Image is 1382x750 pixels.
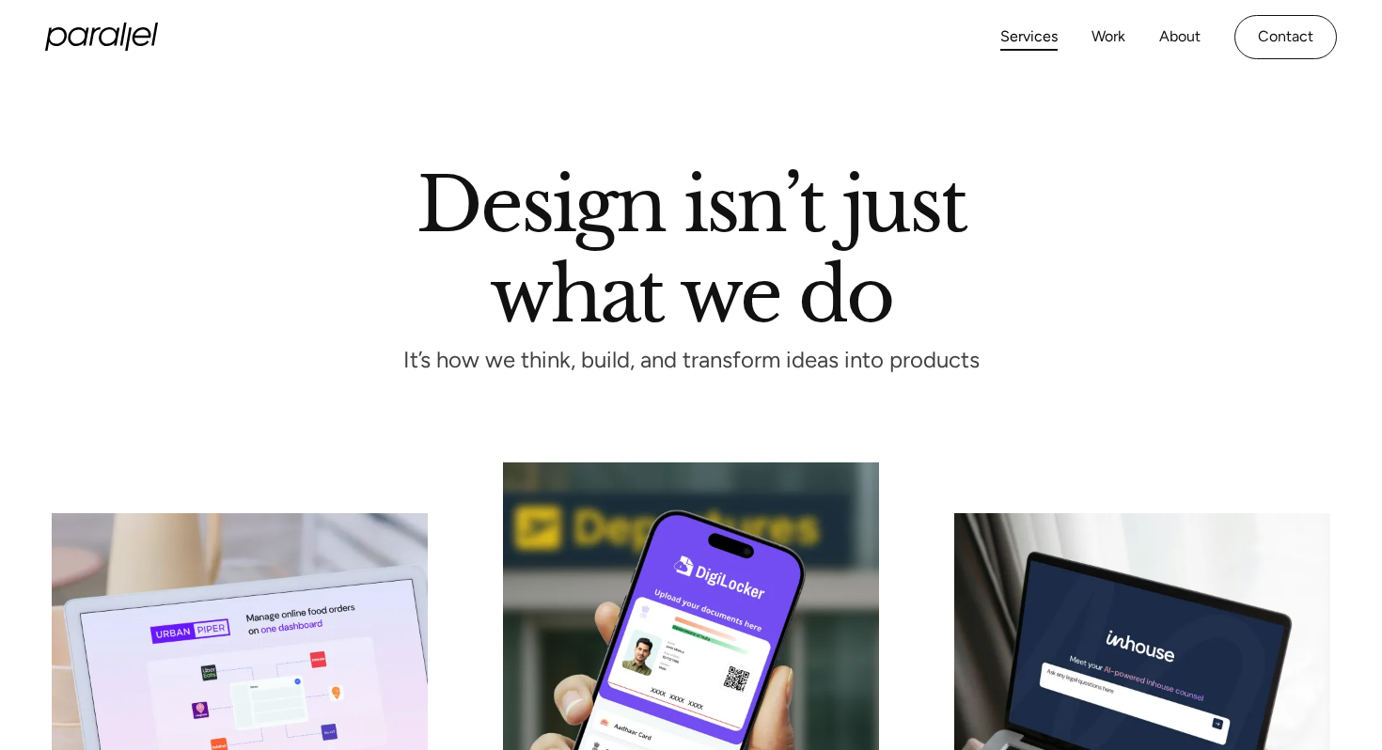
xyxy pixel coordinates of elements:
a: home [45,23,158,51]
h1: Design isn’t just what we do [416,168,966,322]
a: Contact [1234,15,1337,59]
a: Services [1000,23,1058,51]
a: Work [1091,23,1125,51]
a: About [1159,23,1201,51]
p: It’s how we think, build, and transform ideas into products [369,352,1013,368]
